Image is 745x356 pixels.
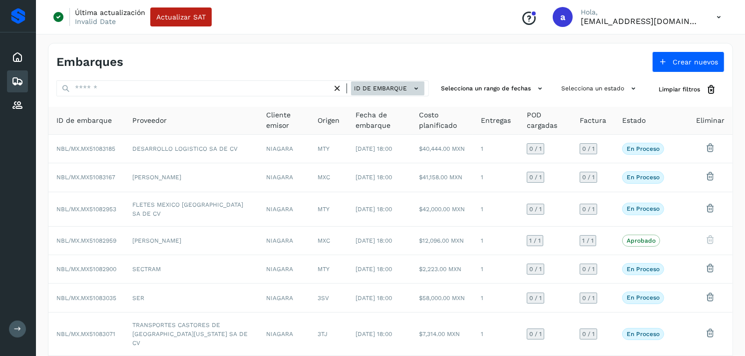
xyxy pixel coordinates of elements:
span: [DATE] 18:00 [356,145,392,152]
span: 0 / 1 [582,174,595,180]
td: $42,000.00 MXN [411,192,473,227]
span: Proveedor [132,115,167,126]
span: NBL/MX.MX51082953 [56,206,116,213]
h4: Embarques [56,55,123,69]
span: 0 / 1 [582,206,595,212]
span: NBL/MX.MX51083167 [56,174,115,181]
td: NIAGARA [258,313,310,356]
p: Hola, [581,8,701,16]
div: Embarques [7,70,28,92]
span: 0 / 1 [529,266,542,272]
span: 0 / 1 [582,295,595,301]
p: En proceso [627,294,660,301]
td: NIAGARA [258,163,310,192]
span: ID de embarque [56,115,112,126]
td: FLETES MEXICO [GEOGRAPHIC_DATA] SA DE CV [124,192,258,227]
td: MXC [310,163,348,192]
span: 0 / 1 [529,206,542,212]
td: $41,158.00 MXN [411,163,473,192]
span: [DATE] 18:00 [356,206,392,213]
span: Costo planificado [419,110,465,131]
span: NBL/MX.MX51083035 [56,295,116,302]
button: Crear nuevos [652,51,725,72]
div: Proveedores [7,94,28,116]
button: Limpiar filtros [651,80,725,99]
span: 0 / 1 [529,174,542,180]
td: MTY [310,135,348,163]
p: En proceso [627,331,660,338]
span: Limpiar filtros [659,85,700,94]
button: Actualizar SAT [150,7,212,26]
td: 1 [473,135,519,163]
p: En proceso [627,145,660,152]
span: [DATE] 18:00 [356,237,392,244]
td: MXC [310,227,348,255]
td: NIAGARA [258,255,310,284]
td: 3TJ [310,313,348,356]
td: [PERSON_NAME] [124,163,258,192]
td: $58,000.00 MXN [411,284,473,312]
td: MTY [310,255,348,284]
td: $40,444.00 MXN [411,135,473,163]
span: ID de embarque [354,84,407,93]
span: POD cargadas [527,110,564,131]
span: 0 / 1 [529,331,542,337]
td: $2,223.00 MXN [411,255,473,284]
td: [PERSON_NAME] [124,227,258,255]
p: Invalid Date [75,17,116,26]
span: [DATE] 18:00 [356,331,392,338]
td: 1 [473,313,519,356]
span: Crear nuevos [673,58,718,65]
p: Aprobado [627,237,656,244]
p: alejperez@niagarawater.com [581,16,701,26]
span: 1 / 1 [582,238,594,244]
p: En proceso [627,174,660,181]
p: Última actualización [75,8,145,17]
span: Estado [622,115,646,126]
button: ID de embarque [351,81,424,96]
span: 0 / 1 [582,331,595,337]
span: Cliente emisor [266,110,302,131]
td: NIAGARA [258,135,310,163]
td: TRANSPORTES CASTORES DE [GEOGRAPHIC_DATA][US_STATE] SA DE CV [124,313,258,356]
button: Selecciona un rango de fechas [437,80,549,97]
td: 1 [473,163,519,192]
td: SER [124,284,258,312]
td: 1 [473,192,519,227]
span: Entregas [481,115,511,126]
span: NBL/MX.MX51082959 [56,237,116,244]
td: $7,314.00 MXN [411,313,473,356]
td: NIAGARA [258,192,310,227]
span: Factura [580,115,606,126]
span: Fecha de embarque [356,110,403,131]
td: 1 [473,284,519,312]
span: Actualizar SAT [156,13,206,20]
button: Selecciona un estado [557,80,643,97]
td: $12,096.00 MXN [411,227,473,255]
span: Eliminar [696,115,725,126]
span: NBL/MX.MX51082900 [56,266,116,273]
td: 1 [473,227,519,255]
span: [DATE] 18:00 [356,266,392,273]
span: 0 / 1 [529,146,542,152]
td: MTY [310,192,348,227]
td: SECTRAM [124,255,258,284]
td: 1 [473,255,519,284]
span: 0 / 1 [582,266,595,272]
td: NIAGARA [258,284,310,312]
td: NIAGARA [258,227,310,255]
td: 3SV [310,284,348,312]
span: 1 / 1 [529,238,541,244]
span: 0 / 1 [582,146,595,152]
div: Inicio [7,46,28,68]
span: 0 / 1 [529,295,542,301]
span: [DATE] 18:00 [356,295,392,302]
td: DESARROLLO LOGISTICO SA DE CV [124,135,258,163]
span: NBL/MX.MX51083185 [56,145,115,152]
span: NBL/MX.MX51083071 [56,331,115,338]
p: En proceso [627,266,660,273]
p: En proceso [627,205,660,212]
span: [DATE] 18:00 [356,174,392,181]
span: Origen [318,115,340,126]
